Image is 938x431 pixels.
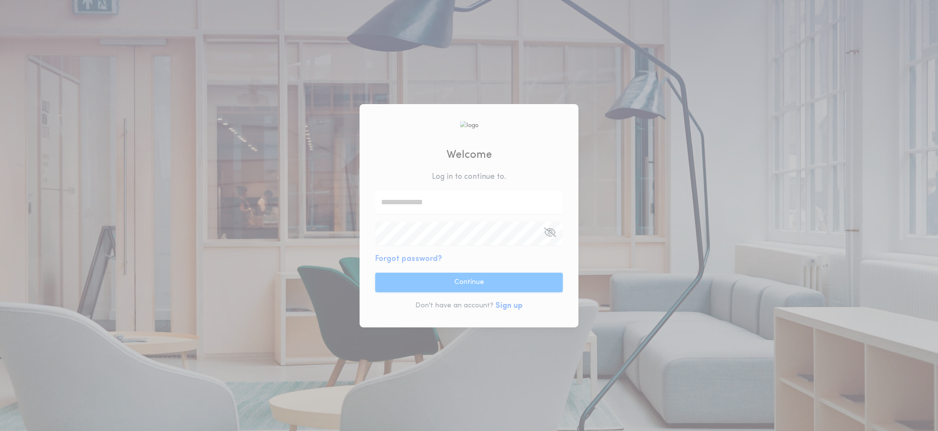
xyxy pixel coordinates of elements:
button: Continue [375,273,563,292]
button: Sign up [495,300,523,312]
img: logo [460,121,478,130]
h2: Welcome [447,147,492,163]
p: Log in to continue to . [432,171,506,183]
p: Don't have an account? [415,301,493,311]
button: Forgot password? [375,253,442,265]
